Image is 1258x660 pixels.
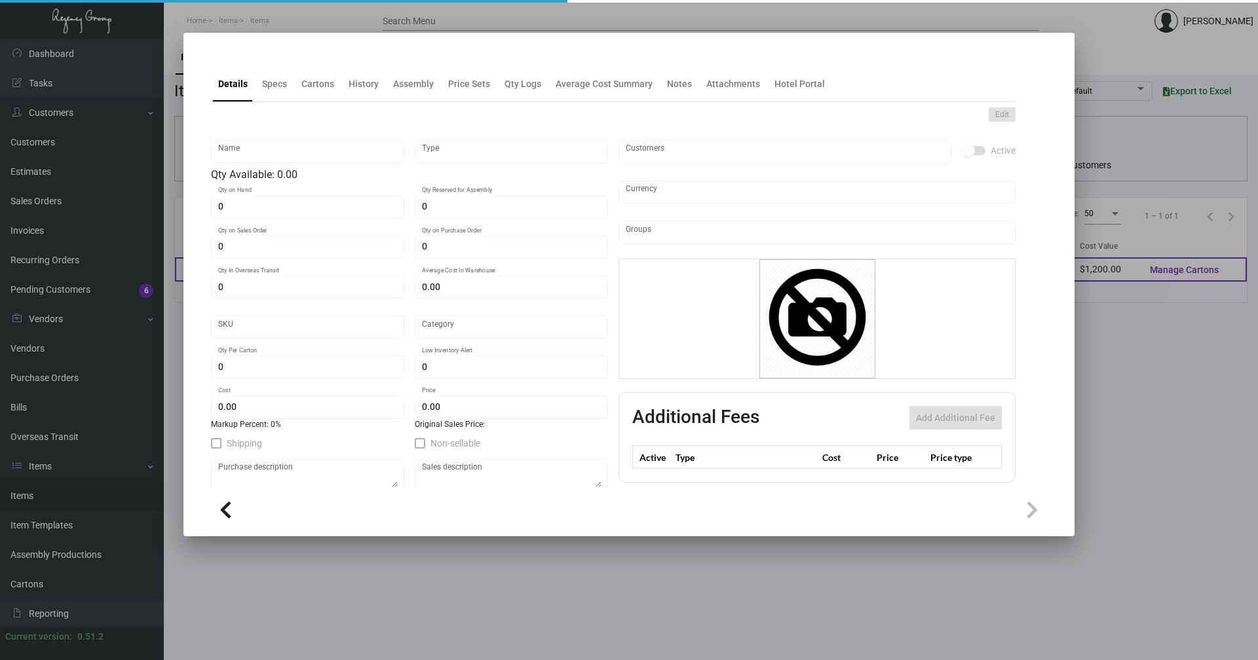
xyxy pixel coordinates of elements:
th: Price [873,446,927,469]
div: Average Cost Summary [556,77,653,91]
div: Assembly [393,77,434,91]
div: Qty Available: 0.00 [211,167,608,183]
div: Cartons [301,77,334,91]
span: Shipping [227,435,262,451]
button: Edit [989,107,1016,122]
th: Cost [819,446,873,469]
div: Price Sets [448,77,490,91]
span: Non-sellable [430,435,480,451]
div: Hotel Portal [774,77,825,91]
th: Active [633,446,673,469]
span: Edit [995,109,1009,120]
button: Add Additional Fee [909,406,1002,430]
span: Add Additional Fee [916,412,995,423]
th: Price type [927,446,986,469]
div: Attachments [706,77,760,91]
div: 0.51.2 [77,630,104,644]
div: Current version: [5,630,72,644]
div: History [349,77,379,91]
span: Active [991,143,1016,158]
div: Details [218,77,248,91]
div: Notes [667,77,692,91]
input: Add new.. [626,147,945,157]
th: Type [672,446,819,469]
div: Qty Logs [505,77,541,91]
h2: Additional Fees [632,406,759,430]
input: Add new.. [626,227,1009,238]
div: Specs [262,77,287,91]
